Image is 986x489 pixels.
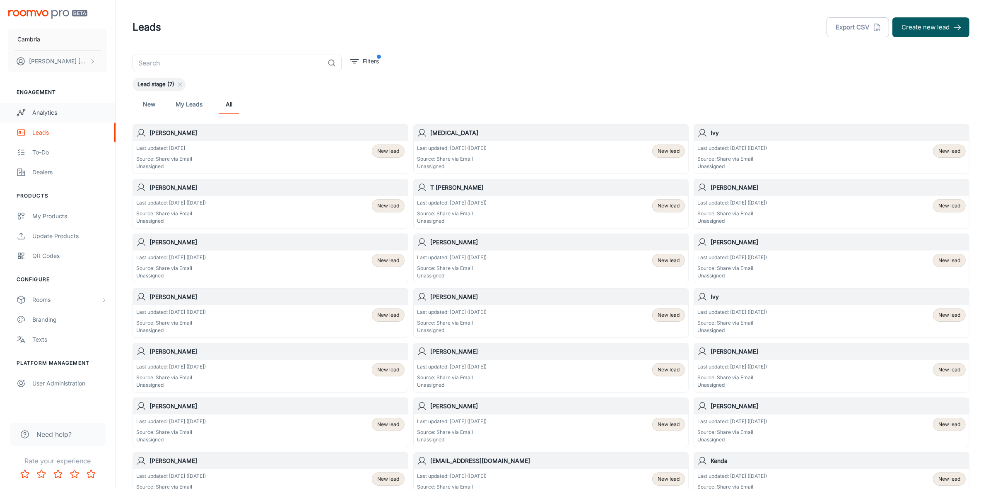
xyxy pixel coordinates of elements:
p: Last updated: [DATE] ([DATE]) [697,145,767,152]
a: [PERSON_NAME]Last updated: [DATE] ([DATE])Source: Share via EmailUnassignedNew lead [133,234,408,283]
h6: [PERSON_NAME] [711,238,966,247]
p: Rate your experience [7,456,109,466]
p: Last updated: [DATE] ([DATE]) [136,308,206,316]
p: Source: Share via Email [136,374,206,381]
a: My Leads [176,94,203,114]
p: Source: Share via Email [136,210,206,217]
p: Unassigned [697,217,767,225]
a: [PERSON_NAME]Last updated: [DATE]Source: Share via EmailUnassignedNew lead [133,124,408,174]
span: New lead [377,475,399,483]
p: Last updated: [DATE] ([DATE]) [417,472,487,480]
p: Source: Share via Email [697,319,767,327]
span: New lead [938,475,960,483]
p: Source: Share via Email [697,155,767,163]
p: Last updated: [DATE] ([DATE]) [136,363,206,371]
span: New lead [938,421,960,428]
a: [PERSON_NAME]Last updated: [DATE] ([DATE])Source: Share via EmailUnassignedNew lead [694,343,969,393]
p: Unassigned [136,381,206,389]
p: Last updated: [DATE] ([DATE]) [417,363,487,371]
span: New lead [377,257,399,264]
div: Texts [32,335,107,344]
span: New lead [658,421,680,428]
a: All [219,94,239,114]
a: IvyLast updated: [DATE] ([DATE])Source: Share via EmailUnassignedNew lead [694,288,969,338]
button: Rate 1 star [17,466,33,482]
p: Last updated: [DATE] ([DATE]) [697,418,767,425]
div: Analytics [32,108,107,117]
p: Unassigned [136,272,206,279]
p: Source: Share via Email [136,429,206,436]
h6: [PERSON_NAME] [149,347,405,356]
button: Rate 2 star [33,466,50,482]
a: IvyLast updated: [DATE] ([DATE])Source: Share via EmailUnassignedNew lead [694,124,969,174]
span: Lead stage (7) [133,80,179,89]
a: [PERSON_NAME]Last updated: [DATE] ([DATE])Source: Share via EmailUnassignedNew lead [694,179,969,229]
p: Last updated: [DATE] ([DATE]) [417,145,487,152]
div: Rooms [32,295,101,304]
button: Export CSV [827,17,889,37]
p: Unassigned [136,163,192,170]
div: Branding [32,315,107,324]
p: Source: Share via Email [136,155,192,163]
span: New lead [658,366,680,373]
span: New lead [377,366,399,373]
div: QR Codes [32,251,107,260]
span: New lead [377,421,399,428]
h6: Ivy [711,128,966,137]
span: New lead [658,475,680,483]
p: Last updated: [DATE] ([DATE]) [417,199,487,207]
a: [PERSON_NAME]Last updated: [DATE] ([DATE])Source: Share via EmailUnassignedNew lead [694,234,969,283]
h6: [PERSON_NAME] [430,402,685,411]
span: New lead [658,147,680,155]
div: User Administration [32,379,107,388]
p: Unassigned [417,163,487,170]
span: New lead [938,202,960,210]
a: [PERSON_NAME]Last updated: [DATE] ([DATE])Source: Share via EmailUnassignedNew lead [413,234,689,283]
a: [MEDICAL_DATA]Last updated: [DATE] ([DATE])Source: Share via EmailUnassignedNew lead [413,124,689,174]
span: New lead [938,147,960,155]
p: Last updated: [DATE] ([DATE]) [136,472,206,480]
h6: [PERSON_NAME] [430,292,685,301]
p: Source: Share via Email [417,265,487,272]
p: Unassigned [697,163,767,170]
button: filter [348,55,381,68]
h6: [PERSON_NAME] [430,238,685,247]
span: New lead [658,311,680,319]
p: Unassigned [697,327,767,334]
p: [PERSON_NAME] [PERSON_NAME] [29,57,87,66]
a: [PERSON_NAME]Last updated: [DATE] ([DATE])Source: Share via EmailUnassignedNew lead [133,179,408,229]
a: [PERSON_NAME]Last updated: [DATE] ([DATE])Source: Share via EmailUnassignedNew lead [133,397,408,447]
h6: [PERSON_NAME] [149,402,405,411]
button: Cambria [8,29,107,50]
a: New [139,94,159,114]
h6: [PERSON_NAME] [711,183,966,192]
h6: [PERSON_NAME] [149,128,405,137]
p: Last updated: [DATE] ([DATE]) [136,418,206,425]
a: [PERSON_NAME]Last updated: [DATE] ([DATE])Source: Share via EmailUnassignedNew lead [133,288,408,338]
h6: [PERSON_NAME] [430,347,685,356]
p: Source: Share via Email [136,319,206,327]
p: Last updated: [DATE] ([DATE]) [697,308,767,316]
p: Cambria [17,35,40,44]
p: Last updated: [DATE] ([DATE]) [417,418,487,425]
span: New lead [938,366,960,373]
a: [PERSON_NAME]Last updated: [DATE] ([DATE])Source: Share via EmailUnassignedNew lead [413,288,689,338]
p: Source: Share via Email [417,374,487,381]
p: Last updated: [DATE] ([DATE]) [417,308,487,316]
span: New lead [377,311,399,319]
div: Leads [32,128,107,137]
p: Source: Share via Email [697,429,767,436]
a: T [PERSON_NAME]Last updated: [DATE] ([DATE])Source: Share via EmailUnassignedNew lead [413,179,689,229]
span: New lead [377,147,399,155]
span: New lead [938,257,960,264]
p: Unassigned [136,327,206,334]
h6: Kenda [711,456,966,465]
a: [PERSON_NAME]Last updated: [DATE] ([DATE])Source: Share via EmailUnassignedNew lead [694,397,969,447]
p: Last updated: [DATE] ([DATE]) [697,199,767,207]
p: Source: Share via Email [697,374,767,381]
p: Source: Share via Email [417,429,487,436]
p: Last updated: [DATE] [136,145,192,152]
a: [PERSON_NAME]Last updated: [DATE] ([DATE])Source: Share via EmailUnassignedNew lead [413,397,689,447]
h6: [PERSON_NAME] [711,347,966,356]
h6: [MEDICAL_DATA] [430,128,685,137]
